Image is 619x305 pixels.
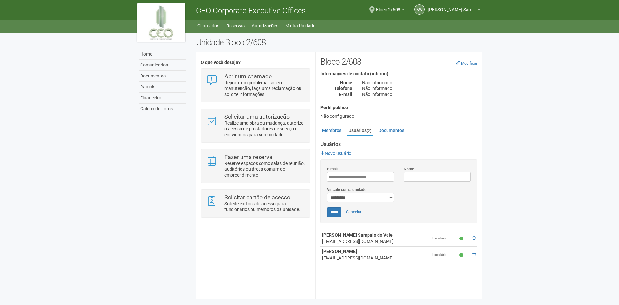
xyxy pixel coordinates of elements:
a: Solicitar cartão de acesso Solicite cartões de acesso para funcionários ou membros da unidade. [206,195,305,212]
small: Ativo [459,236,465,241]
a: Galeria de Fotos [139,104,186,114]
strong: Solicitar cartão de acesso [224,194,290,201]
div: Não informado [357,91,482,97]
label: Vínculo com a unidade [327,187,366,193]
div: [EMAIL_ADDRESS][DOMAIN_NAME] [322,238,428,245]
h4: Informações de contato (interno) [320,71,477,76]
a: Usuários(2) [347,126,373,136]
a: Membros [320,126,343,135]
a: Documentos [139,71,186,82]
a: Modificar [456,60,477,66]
a: Financeiro [139,93,186,104]
strong: Nome [340,80,352,85]
label: E-mail [327,166,338,172]
p: Solicite cartões de acesso para funcionários ou membros da unidade. [224,201,305,212]
div: Não informado [357,80,482,86]
strong: [PERSON_NAME] Sampaio do Vale [322,232,393,238]
small: Ativo [459,252,465,258]
a: Solicitar uma autorização Realize uma obra ou mudança, autorize o acesso de prestadores de serviç... [206,114,305,137]
a: Home [139,49,186,60]
p: Realize uma obra ou mudança, autorize o acesso de prestadores de serviço e convidados para sua un... [224,120,305,137]
a: Fazer uma reserva Reserve espaços como salas de reunião, auditórios ou áreas comum do empreendime... [206,154,305,178]
strong: Abrir um chamado [224,73,272,80]
a: Comunicados [139,60,186,71]
div: [EMAIL_ADDRESS][DOMAIN_NAME] [322,255,428,261]
a: Chamados [197,21,219,30]
a: Reservas [226,21,245,30]
small: Modificar [461,61,477,66]
strong: [PERSON_NAME] [322,249,357,254]
td: Locatário [430,230,458,247]
a: Autorizações [252,21,278,30]
strong: Fazer uma reserva [224,154,272,160]
span: Bloco 2/608 [376,1,400,12]
a: Novo usuário [320,151,351,156]
strong: E-mail [339,92,352,97]
a: Abrir um chamado Reporte um problema, solicite manutenção, faça uma reclamação ou solicite inform... [206,74,305,97]
small: (2) [367,128,371,133]
h2: Unidade Bloco 2/608 [196,37,482,47]
a: [PERSON_NAME] Sampaio do Vale [428,8,480,13]
td: Locatário [430,247,458,263]
a: Bloco 2/608 [376,8,405,13]
h4: O que você deseja? [201,60,310,65]
span: CEO Corporate Executive Offices [196,6,306,15]
a: Cancelar [342,207,365,217]
a: Ramais [139,82,186,93]
img: logo.jpg [137,3,185,42]
label: Nome [404,166,414,172]
p: Reporte um problema, solicite manutenção, faça uma reclamação ou solicite informações. [224,80,305,97]
a: AW [414,4,425,15]
h4: Perfil público [320,105,477,110]
a: Minha Unidade [285,21,315,30]
strong: Solicitar uma autorização [224,113,290,120]
span: Antonio Wagner Sampaio do Vale [428,1,476,12]
a: Documentos [377,126,406,135]
div: Não configurado [320,113,477,119]
strong: Telefone [334,86,352,91]
strong: Usuários [320,141,477,147]
p: Reserve espaços como salas de reunião, auditórios ou áreas comum do empreendimento. [224,160,305,178]
div: Não informado [357,86,482,91]
h2: Bloco 2/608 [320,57,477,66]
